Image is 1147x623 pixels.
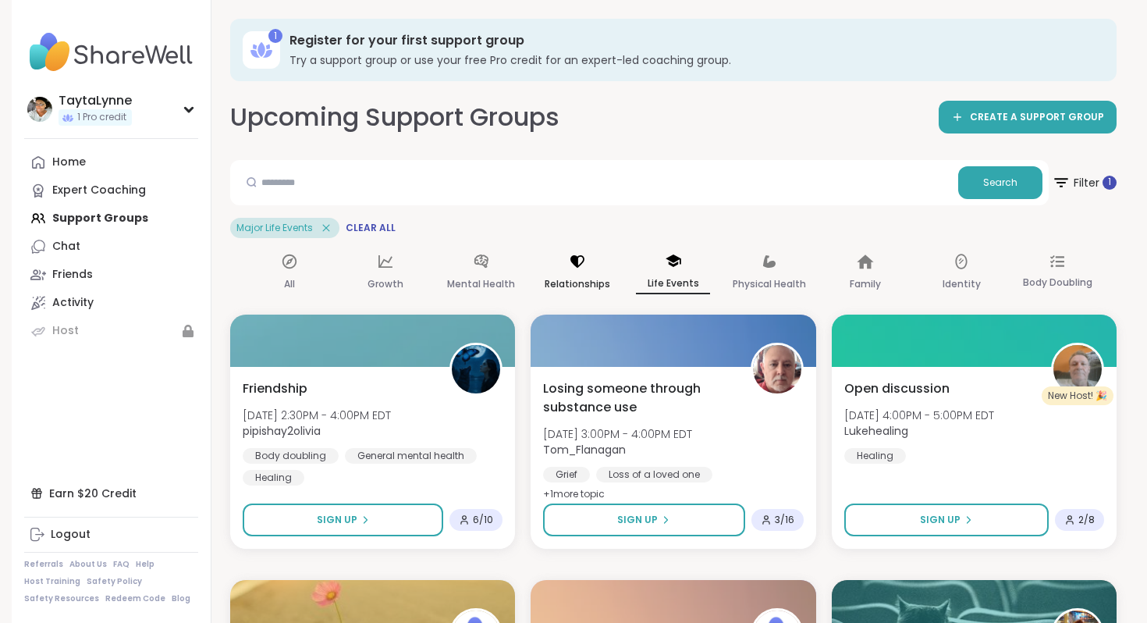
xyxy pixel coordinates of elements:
a: Friends [24,261,198,289]
a: FAQ [113,559,130,570]
p: Body Doubling [1023,273,1092,292]
span: 6 / 10 [473,514,493,526]
div: TaytaLynne [59,92,132,109]
button: Sign Up [243,504,443,536]
span: 2 / 8 [1078,514,1095,526]
span: [DATE] 2:30PM - 4:00PM EDT [243,408,391,423]
span: Clear All [346,222,396,234]
p: Family [850,275,881,294]
div: Home [52,155,86,170]
div: Chat [52,239,80,255]
button: Sign Up [844,504,1049,536]
a: Redeem Code [105,593,165,604]
img: ShareWell Nav Logo [24,25,198,80]
a: Expert Coaching [24,176,198,205]
span: Friendship [243,379,307,398]
a: Activity [24,289,198,317]
p: Mental Health [447,275,515,294]
a: Help [136,559,154,570]
p: Growth [368,275,403,294]
a: Blog [172,593,190,604]
span: Sign Up [920,513,961,527]
div: General mental health [345,448,477,464]
div: Loss of a loved one [596,467,712,482]
img: TaytaLynne [27,97,52,122]
div: 1 [268,29,282,43]
div: Earn $20 Credit [24,479,198,507]
p: Relationships [545,275,610,294]
div: New Host! 🎉 [1042,386,1113,405]
div: Activity [52,295,94,311]
h2: Upcoming Support Groups [230,100,559,135]
a: Chat [24,233,198,261]
h3: Register for your first support group [289,32,1095,49]
span: Sign Up [617,513,658,527]
span: 1 [1108,176,1111,189]
div: Grief [543,467,590,482]
a: Referrals [24,559,63,570]
img: Lukehealing [1053,345,1102,393]
b: pipishay2olivia [243,423,321,439]
button: Filter 1 [1052,160,1117,205]
span: Filter [1052,164,1117,201]
a: Home [24,148,198,176]
span: Search [983,176,1017,190]
a: Safety Policy [87,576,142,587]
span: CREATE A SUPPORT GROUP [970,111,1104,124]
span: Sign Up [317,513,357,527]
h3: Try a support group or use your free Pro credit for an expert-led coaching group. [289,52,1095,68]
span: Open discussion [844,379,950,398]
a: Logout [24,521,198,549]
a: Host Training [24,576,80,587]
p: All [284,275,295,294]
div: Logout [51,527,91,543]
p: Physical Health [733,275,806,294]
span: [DATE] 3:00PM - 4:00PM EDT [543,426,692,442]
button: Search [958,166,1042,199]
a: About Us [69,559,107,570]
p: Life Events [636,274,710,294]
div: Expert Coaching [52,183,146,198]
img: pipishay2olivia [452,345,500,393]
div: Healing [844,448,906,464]
span: [DATE] 4:00PM - 5:00PM EDT [844,408,994,423]
span: Major Life Events [236,222,313,234]
div: Healing [243,470,304,486]
p: Identity [943,275,981,294]
span: 1 Pro credit [77,111,126,124]
span: 3 / 16 [775,514,794,526]
button: Sign Up [543,504,744,536]
a: CREATE A SUPPORT GROUP [939,101,1117,133]
a: Host [24,317,198,345]
div: Host [52,323,79,339]
b: Tom_Flanagan [543,442,626,457]
b: Lukehealing [844,423,908,439]
span: Losing someone through substance use [543,379,733,417]
a: Safety Resources [24,593,99,604]
div: Friends [52,267,93,283]
div: Body doubling [243,448,339,464]
img: Tom_Flanagan [753,345,801,393]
